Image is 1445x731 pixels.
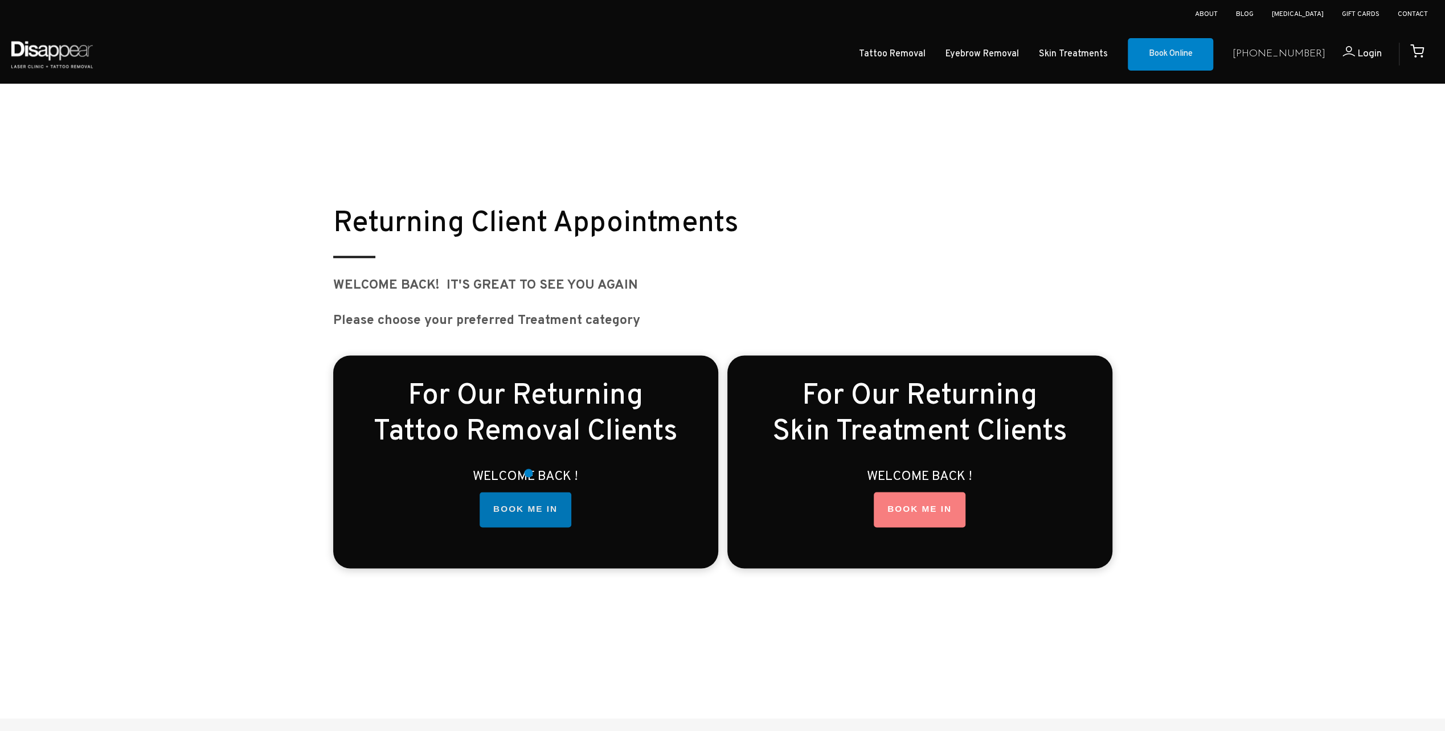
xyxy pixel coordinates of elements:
[1236,10,1254,19] a: Blog
[1398,10,1428,19] a: Contact
[1342,10,1379,19] a: Gift Cards
[867,469,972,485] big: Welcome Back !
[874,492,965,527] a: BOOK ME IN
[945,46,1019,63] a: Eyebrow Removal
[1039,46,1108,63] a: Skin Treatments
[1128,38,1213,71] a: Book Online
[480,492,571,527] a: BOOK ME IN
[374,378,678,450] small: For Our Returning Tattoo Removal Clients
[1325,46,1382,63] a: Login
[1272,10,1324,19] a: [MEDICAL_DATA]
[333,313,640,329] big: Please choose your preferred Treatment category
[333,206,739,242] small: Returning Client Appointments
[859,46,926,63] a: Tattoo Removal
[9,34,95,75] img: Disappear - Laser Clinic and Tattoo Removal Services in Sydney, Australia
[333,277,638,294] strong: WELCOME BACK! IT'S GREAT TO SEE YOU AGAIN
[1233,46,1325,63] a: [PHONE_NUMBER]
[1357,47,1382,60] span: Login
[772,378,1067,450] small: For Our Returning Skin Treatment Clients
[1195,10,1218,19] a: About
[473,469,578,485] big: Welcome Back !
